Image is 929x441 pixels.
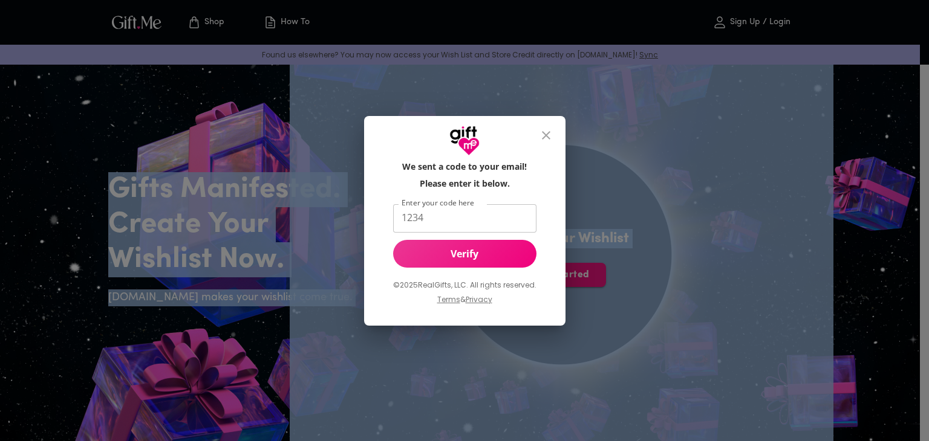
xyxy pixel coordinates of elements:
a: Terms [437,294,460,304]
span: Verify [393,247,536,260]
button: Verify [393,240,536,268]
p: & [460,293,466,316]
h6: We sent a code to your email! [402,161,527,173]
img: GiftMe Logo [449,126,480,156]
button: close [532,121,561,150]
p: © 2025 RealGifts, LLC. All rights reserved. [393,277,536,293]
a: Privacy [466,294,492,304]
h6: Please enter it below. [420,178,510,190]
